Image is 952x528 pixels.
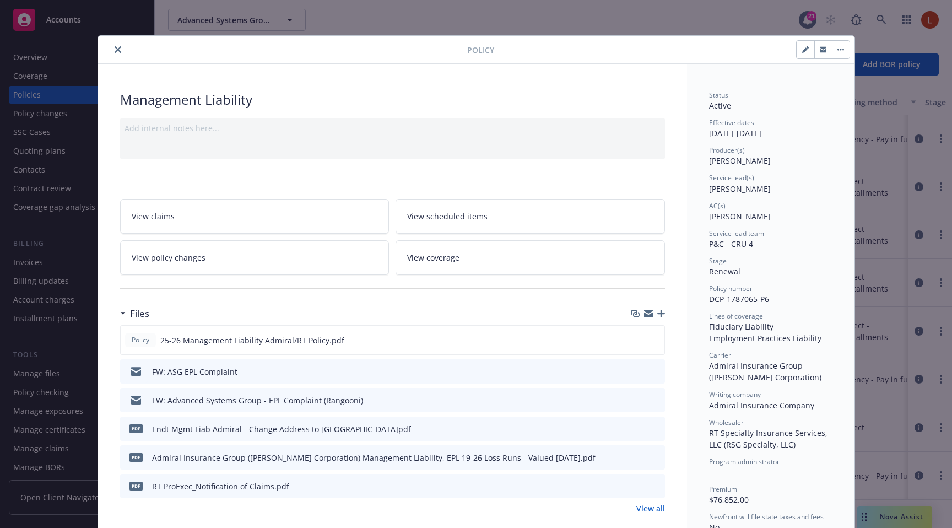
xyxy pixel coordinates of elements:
[407,252,459,263] span: View coverage
[120,90,665,109] div: Management Liability
[709,284,753,293] span: Policy number
[651,423,661,435] button: preview file
[130,306,149,321] h3: Files
[152,423,411,435] div: Endt Mgmt Liab Admiral - Change Address to [GEOGRAPHIC_DATA]pdf
[129,424,143,433] span: pdf
[709,100,731,111] span: Active
[709,418,744,427] span: Wholesaler
[709,332,832,344] div: Employment Practices Liability
[467,44,494,56] span: Policy
[129,453,143,461] span: pdf
[152,452,596,464] div: Admiral Insurance Group ([PERSON_NAME] Corporation) Management Liability, EPL 19-26 Loss Runs - V...
[132,252,205,263] span: View policy changes
[709,311,763,321] span: Lines of coverage
[125,122,661,134] div: Add internal notes here...
[709,512,824,521] span: Newfront will file state taxes and fees
[709,360,821,382] span: Admiral Insurance Group ([PERSON_NAME] Corporation)
[709,184,771,194] span: [PERSON_NAME]
[709,155,771,166] span: [PERSON_NAME]
[633,423,642,435] button: download file
[709,201,726,211] span: AC(s)
[636,503,665,514] a: View all
[152,481,289,492] div: RT ProExec_Notification of Claims.pdf
[651,481,661,492] button: preview file
[152,366,237,378] div: FW: ASG EPL Complaint
[709,211,771,222] span: [PERSON_NAME]
[632,335,641,346] button: download file
[120,240,390,275] a: View policy changes
[160,335,344,346] span: 25-26 Management Liability Admiral/RT Policy.pdf
[407,211,488,222] span: View scheduled items
[709,494,749,505] span: $76,852.00
[111,43,125,56] button: close
[396,199,665,234] a: View scheduled items
[650,335,660,346] button: preview file
[709,118,832,139] div: [DATE] - [DATE]
[709,256,727,266] span: Stage
[129,335,152,345] span: Policy
[651,395,661,406] button: preview file
[709,118,754,127] span: Effective dates
[651,366,661,378] button: preview file
[651,452,661,464] button: preview file
[152,395,363,406] div: FW: Advanced Systems Group - EPL Complaint (Rangooni)
[709,146,745,155] span: Producer(s)
[709,467,712,477] span: -
[709,294,769,304] span: DCP-1787065-P6
[633,395,642,406] button: download file
[633,366,642,378] button: download file
[709,400,814,411] span: Admiral Insurance Company
[132,211,175,222] span: View claims
[120,199,390,234] a: View claims
[396,240,665,275] a: View coverage
[709,457,780,466] span: Program administrator
[709,90,728,100] span: Status
[709,266,740,277] span: Renewal
[120,306,149,321] div: Files
[709,428,830,450] span: RT Specialty Insurance Services, LLC (RSG Specialty, LLC)
[633,452,642,464] button: download file
[709,321,832,332] div: Fiduciary Liability
[709,173,754,182] span: Service lead(s)
[709,390,761,399] span: Writing company
[709,351,731,360] span: Carrier
[709,484,737,494] span: Premium
[633,481,642,492] button: download file
[709,229,764,238] span: Service lead team
[709,239,753,249] span: P&C - CRU 4
[129,482,143,490] span: pdf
